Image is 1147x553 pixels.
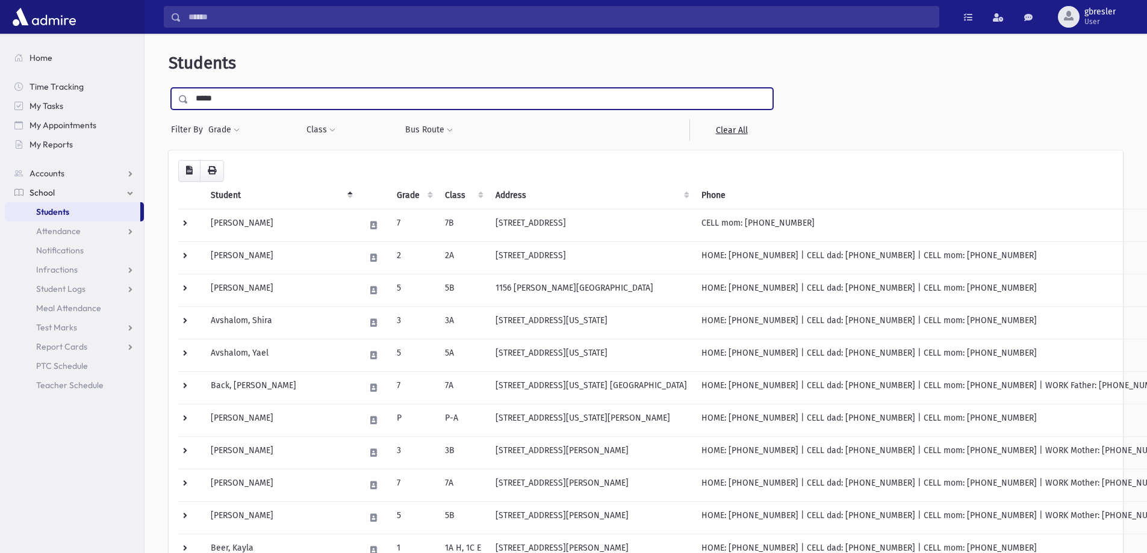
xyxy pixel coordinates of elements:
a: Infractions [5,260,144,279]
img: AdmirePro [10,5,79,29]
td: 3 [390,306,438,339]
td: Avshalom, Shira [204,306,358,339]
td: 3A [438,306,488,339]
a: Time Tracking [5,77,144,96]
input: Search [181,6,939,28]
td: [PERSON_NAME] [204,274,358,306]
th: Grade: activate to sort column ascending [390,182,438,209]
button: Grade [208,119,240,141]
span: PTC Schedule [36,360,88,371]
span: Infractions [36,264,78,275]
span: Filter By [171,123,208,136]
span: My Tasks [30,100,63,111]
a: My Reports [5,135,144,154]
td: [STREET_ADDRESS][US_STATE] [488,306,694,339]
td: [STREET_ADDRESS][US_STATE] [GEOGRAPHIC_DATA] [488,371,694,404]
span: Home [30,52,52,63]
span: Accounts [30,168,64,179]
td: [STREET_ADDRESS] [488,209,694,241]
td: 7A [438,469,488,501]
td: [STREET_ADDRESS] [488,241,694,274]
span: My Reports [30,139,73,150]
span: Report Cards [36,341,87,352]
th: Student: activate to sort column descending [204,182,358,209]
td: [PERSON_NAME] [204,241,358,274]
a: Accounts [5,164,144,183]
td: [PERSON_NAME] [204,436,358,469]
td: 7 [390,371,438,404]
span: gbresler [1084,7,1116,17]
span: Time Tracking [30,81,84,92]
span: Attendance [36,226,81,236]
th: Class: activate to sort column ascending [438,182,488,209]
td: 5B [438,274,488,306]
a: Student Logs [5,279,144,298]
td: 7 [390,469,438,501]
td: [STREET_ADDRESS][PERSON_NAME] [488,469,694,501]
a: Attendance [5,221,144,241]
span: Student Logs [36,283,85,294]
a: My Tasks [5,96,144,116]
td: 2 [390,241,438,274]
a: Notifications [5,241,144,260]
a: Students [5,202,140,221]
td: [STREET_ADDRESS][PERSON_NAME] [488,501,694,534]
td: [STREET_ADDRESS][PERSON_NAME] [488,436,694,469]
td: P-A [438,404,488,436]
a: My Appointments [5,116,144,135]
td: [STREET_ADDRESS][US_STATE][PERSON_NAME] [488,404,694,436]
a: Clear All [689,119,773,141]
td: 7A [438,371,488,404]
a: Home [5,48,144,67]
span: School [30,187,55,198]
th: Address: activate to sort column ascending [488,182,694,209]
span: Students [36,206,69,217]
td: [STREET_ADDRESS][US_STATE] [488,339,694,371]
span: Students [169,53,236,73]
td: 3B [438,436,488,469]
td: 5 [390,339,438,371]
span: Notifications [36,245,84,256]
td: 5 [390,501,438,534]
a: School [5,183,144,202]
button: Print [200,160,224,182]
td: [PERSON_NAME] [204,501,358,534]
span: User [1084,17,1116,26]
td: [PERSON_NAME] [204,209,358,241]
td: [PERSON_NAME] [204,469,358,501]
td: Back, [PERSON_NAME] [204,371,358,404]
button: Bus Route [405,119,453,141]
td: P [390,404,438,436]
span: Test Marks [36,322,77,333]
a: PTC Schedule [5,356,144,375]
td: 5B [438,501,488,534]
a: Test Marks [5,318,144,337]
td: 5A [438,339,488,371]
td: 7B [438,209,488,241]
span: Meal Attendance [36,303,101,314]
a: Teacher Schedule [5,375,144,395]
span: My Appointments [30,120,96,131]
td: Avshalom, Yael [204,339,358,371]
td: 5 [390,274,438,306]
td: [PERSON_NAME] [204,404,358,436]
button: Class [306,119,336,141]
td: 7 [390,209,438,241]
td: 1156 [PERSON_NAME][GEOGRAPHIC_DATA] [488,274,694,306]
button: CSV [178,160,200,182]
a: Report Cards [5,337,144,356]
span: Teacher Schedule [36,380,104,391]
td: 2A [438,241,488,274]
a: Meal Attendance [5,298,144,318]
td: 3 [390,436,438,469]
